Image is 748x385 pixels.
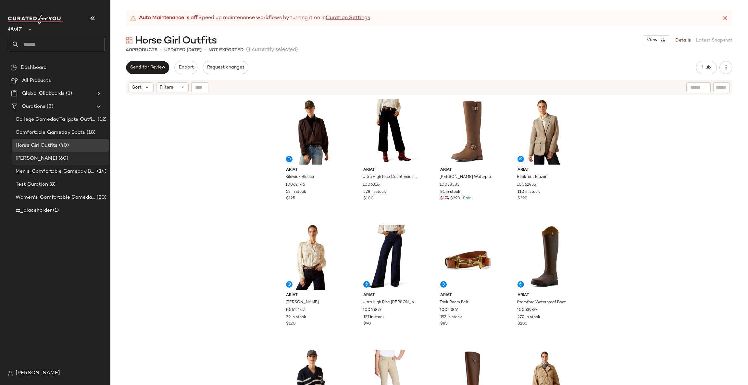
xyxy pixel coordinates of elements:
span: Test Curation [16,181,48,188]
span: (20) [95,194,106,201]
span: Send for Review [130,65,165,70]
span: View [646,38,657,43]
span: Export [178,65,193,70]
span: (1 currently selected) [246,46,298,54]
span: 29 in stock [286,315,306,320]
span: 52 in stock [286,189,306,195]
button: Send for Review [126,61,169,74]
span: Stamford Waterproof Boot [517,300,566,305]
span: [PERSON_NAME] Waterproof Boot [440,174,494,180]
span: Ariat [363,167,418,173]
span: Ultra High Rise [PERSON_NAME] Wide Leg [PERSON_NAME] [363,300,418,305]
div: Speed up maintenance workflows by turning it on in [130,14,370,22]
span: College Gameday Tailgate Outfits [16,116,96,123]
span: Ariat [440,167,495,173]
span: Global Clipboards [22,90,65,97]
strong: Auto Maintenance is off. [139,14,198,22]
span: 528 in stock [363,189,386,195]
span: Ariat [286,167,341,173]
span: $280 [517,321,528,327]
span: Horse Girl Outfits [16,142,58,149]
span: Beckfoot Blazer [517,174,546,180]
span: • [204,46,206,54]
span: 40 [126,48,132,53]
span: 193 in stock [440,315,462,320]
span: $90 [363,321,371,327]
span: 10063980 [517,307,537,313]
span: Ultra High Rise Countryside Wide Leg [PERSON_NAME] [363,174,418,180]
button: Export [174,61,197,74]
p: updated [DATE] [164,47,202,54]
span: Filters [160,84,173,91]
span: 81 in stock [440,189,460,195]
img: 10053861_front.jpg [435,224,500,290]
span: $290 [517,196,528,202]
span: 10062446 [285,182,305,188]
span: 10062455 [517,182,536,188]
span: (40) [58,142,69,149]
span: zz_placeholder [16,207,52,214]
span: Women's: Comfortable Gameday Boots [16,194,95,201]
img: svg%3e [10,64,17,71]
button: Request changes [203,61,248,74]
img: 10062455_front.jpg [512,99,578,165]
a: Curation Settings [326,14,370,22]
span: 10038383 [440,182,459,188]
span: Comfortable Gameday Boots [16,129,85,136]
img: svg%3e [8,371,13,376]
span: Dashboard [21,64,46,71]
span: [PERSON_NAME] [16,369,60,377]
span: Request changes [207,65,244,70]
span: 270 in stock [517,315,540,320]
span: Sale [462,196,471,201]
span: Ariat [363,292,418,298]
img: 10038383_3-4_front.jpg [435,99,500,165]
span: $290 [450,196,460,202]
span: Men's: Comfortable Gameday Boots [16,168,96,175]
span: Horse Girl Outfits [135,34,217,47]
span: (18) [85,129,96,136]
span: Ariat [517,167,572,173]
span: Kildwick Blouse [285,174,314,180]
button: Hub [696,61,717,74]
span: Ariat [286,292,341,298]
p: Not Exported [208,47,243,54]
span: (60) [57,155,69,162]
span: $174 [440,196,449,202]
span: (8) [48,181,56,188]
span: $85 [440,321,447,327]
img: 10063980_3-4_front.jpg [512,224,578,290]
span: Ariat [440,292,495,298]
span: 10065877 [363,307,381,313]
span: [PERSON_NAME] [285,300,319,305]
img: 10065877_front.jpg [358,224,423,290]
span: 157 in stock [363,315,385,320]
span: All Products [22,77,51,84]
a: Details [675,37,691,44]
span: $125 [286,196,295,202]
span: (1) [65,90,72,97]
span: Tack Room Belt [440,300,468,305]
img: svg%3e [126,37,132,43]
span: 10063164 [363,182,382,188]
span: (12) [96,116,106,123]
span: 10062442 [285,307,305,313]
img: cfy_white_logo.C9jOOHJF.svg [8,15,63,24]
span: (14) [96,168,106,175]
span: Ariat [8,22,22,34]
span: Hub [702,65,711,70]
img: 10063164_front.jpg [358,99,423,165]
img: 10062442_front.jpg [281,224,346,290]
span: 10053861 [440,307,459,313]
span: 110 in stock [517,189,540,195]
span: $120 [286,321,296,327]
img: 10062446_front.jpg [281,99,346,165]
span: • [160,46,162,54]
span: Curations [22,103,45,110]
span: Ariat [517,292,572,298]
span: [PERSON_NAME] [16,155,57,162]
span: Sort [132,84,142,91]
div: Products [126,47,157,54]
span: (1) [52,207,59,214]
button: View [643,35,670,45]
